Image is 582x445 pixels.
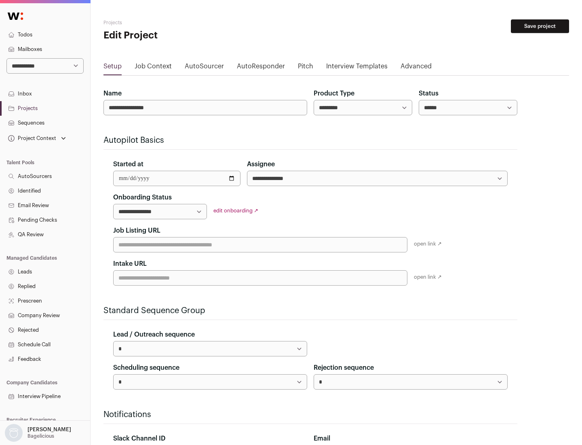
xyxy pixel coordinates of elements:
[103,89,122,98] label: Name
[419,89,439,98] label: Status
[113,434,165,443] label: Slack Channel ID
[103,61,122,74] a: Setup
[314,434,508,443] div: Email
[113,226,160,235] label: Job Listing URL
[113,259,147,269] label: Intake URL
[113,193,172,202] label: Onboarding Status
[401,61,432,74] a: Advanced
[103,135,517,146] h2: Autopilot Basics
[3,8,27,24] img: Wellfound
[27,433,54,439] p: Bagelicious
[113,159,143,169] label: Started at
[103,305,517,316] h2: Standard Sequence Group
[113,363,179,373] label: Scheduling sequence
[6,133,67,144] button: Open dropdown
[113,330,195,339] label: Lead / Outreach sequence
[511,19,569,33] button: Save project
[5,424,23,442] img: nopic.png
[314,89,354,98] label: Product Type
[3,424,73,442] button: Open dropdown
[326,61,388,74] a: Interview Templates
[103,29,259,42] h1: Edit Project
[27,426,71,433] p: [PERSON_NAME]
[314,363,374,373] label: Rejection sequence
[103,409,517,420] h2: Notifications
[6,135,56,142] div: Project Context
[135,61,172,74] a: Job Context
[298,61,313,74] a: Pitch
[247,159,275,169] label: Assignee
[103,19,259,26] h2: Projects
[185,61,224,74] a: AutoSourcer
[213,208,258,213] a: edit onboarding ↗
[237,61,285,74] a: AutoResponder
